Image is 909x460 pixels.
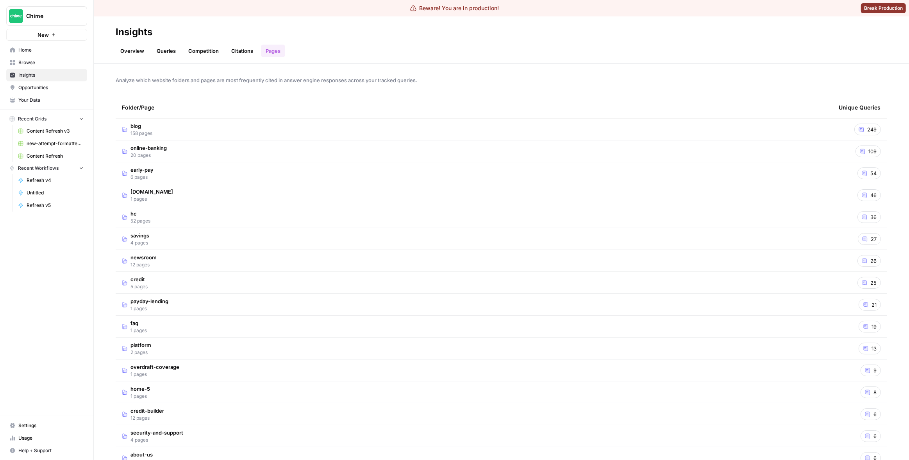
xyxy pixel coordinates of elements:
[870,213,877,221] span: 36
[130,371,179,378] span: 1 pages
[873,367,877,374] span: 9
[871,345,877,352] span: 13
[6,6,87,26] button: Workspace: Chime
[130,166,154,174] span: early-pay
[18,84,84,91] span: Opportunities
[130,210,150,217] span: hc
[873,432,877,440] span: 6
[130,188,173,196] span: [DOMAIN_NAME]
[130,349,151,356] span: 2 pages
[18,115,46,122] span: Recent Grids
[130,363,179,371] span: overdraft-coverage
[18,97,84,104] span: Your Data
[130,217,150,225] span: 52 pages
[130,253,157,261] span: newsroom
[9,9,23,23] img: Chime Logo
[18,422,84,429] span: Settings
[868,147,877,155] span: 109
[130,174,154,181] span: 6 pages
[27,177,84,184] span: Refresh v4
[870,257,877,265] span: 26
[130,275,148,283] span: credit
[130,319,147,327] span: faq
[130,415,164,422] span: 12 pages
[130,152,167,159] span: 20 pages
[6,56,87,69] a: Browse
[130,385,150,393] span: home-5
[6,94,87,106] a: Your Data
[870,279,877,287] span: 25
[261,45,285,57] a: Pages
[6,29,87,41] button: New
[227,45,258,57] a: Citations
[6,69,87,81] a: Insights
[14,125,87,137] a: Content Refresh v3
[867,126,877,133] span: 249
[116,76,887,84] span: Analyze which website folders and pages are most frequently cited in answer engine responses acro...
[6,419,87,432] a: Settings
[14,174,87,187] a: Refresh v4
[27,140,84,147] span: new-attempt-formatted.csv
[38,31,49,39] span: New
[130,429,183,437] span: security-and-support
[14,187,87,199] a: Untitled
[116,45,149,57] a: Overview
[130,327,147,334] span: 1 pages
[871,235,877,243] span: 27
[130,122,152,130] span: blog
[14,137,87,150] a: new-attempt-formatted.csv
[130,144,167,152] span: online-banking
[871,301,877,309] span: 21
[26,12,73,20] span: Chime
[410,4,499,12] div: Beware! You are in production!
[130,232,149,239] span: savings
[130,130,152,137] span: 158 pages
[130,283,148,290] span: 5 pages
[130,196,173,203] span: 1 pages
[130,407,164,415] span: credit-builder
[130,297,168,305] span: payday-lending
[18,47,84,54] span: Home
[130,239,149,246] span: 4 pages
[184,45,223,57] a: Competition
[130,451,153,458] span: about-us
[18,59,84,66] span: Browse
[14,150,87,162] a: Content Refresh
[873,410,877,418] span: 6
[6,444,87,457] button: Help + Support
[130,393,150,400] span: 1 pages
[122,97,826,118] div: Folder/Page
[130,437,183,444] span: 4 pages
[861,3,906,13] button: Break Production
[130,305,168,312] span: 1 pages
[14,199,87,212] a: Refresh v5
[871,323,877,331] span: 19
[27,189,84,196] span: Untitled
[839,97,880,118] div: Unique Queries
[152,45,180,57] a: Queries
[6,81,87,94] a: Opportunities
[6,113,87,125] button: Recent Grids
[116,26,152,38] div: Insights
[18,165,59,172] span: Recent Workflows
[870,169,877,177] span: 54
[27,153,84,160] span: Content Refresh
[130,261,157,268] span: 12 pages
[18,72,84,79] span: Insights
[6,162,87,174] button: Recent Workflows
[864,5,903,12] span: Break Production
[18,435,84,442] span: Usage
[27,202,84,209] span: Refresh v5
[27,128,84,135] span: Content Refresh v3
[870,191,877,199] span: 46
[6,44,87,56] a: Home
[130,341,151,349] span: platform
[873,388,877,396] span: 8
[18,447,84,454] span: Help + Support
[6,432,87,444] a: Usage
